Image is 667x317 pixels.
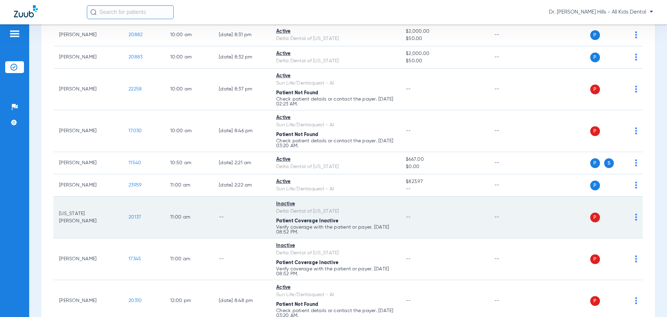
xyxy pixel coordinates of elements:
[276,185,395,193] div: Sun Life/Dentaquest - AI
[276,114,395,121] div: Active
[635,214,637,221] img: group-dot-blue.svg
[53,46,123,69] td: [PERSON_NAME]
[406,28,483,35] span: $2,000.00
[590,181,600,190] span: P
[276,57,395,65] div: Delta Dental of [US_STATE]
[590,296,600,306] span: P
[129,128,142,133] span: 17030
[406,156,483,163] span: $667.00
[549,9,653,16] span: Dr. [PERSON_NAME] Hills - All Kids Dental
[129,32,142,37] span: 20882
[129,256,141,261] span: 17345
[276,291,395,299] div: Sun Life/Dentaquest - AI
[590,254,600,264] span: P
[165,238,213,280] td: 11:00 AM
[129,183,141,188] span: 23959
[276,267,395,276] p: Verify coverage with the patient or payer. [DATE] 08:52 PM.
[590,158,600,168] span: P
[489,24,536,46] td: --
[129,160,141,165] span: 11540
[276,156,395,163] div: Active
[53,152,123,174] td: [PERSON_NAME]
[489,197,536,238] td: --
[165,69,213,110] td: 10:00 AM
[276,219,338,223] span: Patient Coverage Inactive
[276,163,395,171] div: Delta Dental of [US_STATE]
[489,152,536,174] td: --
[406,256,411,261] span: --
[406,87,411,92] span: --
[53,238,123,280] td: [PERSON_NAME]
[276,249,395,257] div: Delta Dental of [US_STATE]
[213,24,271,46] td: [DATE] 8:31 PM
[590,213,600,222] span: P
[590,30,600,40] span: P
[635,31,637,38] img: group-dot-blue.svg
[276,260,338,265] span: Patient Coverage Inactive
[129,87,142,92] span: 22258
[276,284,395,291] div: Active
[406,35,483,42] span: $50.00
[406,50,483,57] span: $2,000.00
[53,197,123,238] td: [US_STATE][PERSON_NAME]
[276,208,395,215] div: Delta Dental of [US_STATE]
[635,54,637,61] img: group-dot-blue.svg
[213,174,271,197] td: [DATE] 2:22 AM
[276,132,318,137] span: Patient Not Found
[87,5,174,19] input: Search for patients
[590,53,600,62] span: P
[165,46,213,69] td: 10:00 AM
[635,159,637,166] img: group-dot-blue.svg
[406,215,411,220] span: --
[604,158,614,168] span: S
[213,197,271,238] td: --
[213,110,271,152] td: [DATE] 8:46 PM
[635,182,637,189] img: group-dot-blue.svg
[276,225,395,235] p: Verify coverage with the patient or payer. [DATE] 08:52 PM.
[276,242,395,249] div: Inactive
[90,9,97,15] img: Search Icon
[129,55,142,60] span: 20883
[406,298,411,303] span: --
[276,80,395,87] div: Sun Life/Dentaquest - AI
[276,28,395,35] div: Active
[53,174,123,197] td: [PERSON_NAME]
[590,126,600,136] span: P
[489,174,536,197] td: --
[276,35,395,42] div: Delta Dental of [US_STATE]
[276,50,395,57] div: Active
[632,284,667,317] iframe: Chat Widget
[489,46,536,69] td: --
[489,238,536,280] td: --
[276,72,395,80] div: Active
[590,85,600,94] span: P
[406,178,483,185] span: $823.97
[406,128,411,133] span: --
[406,163,483,171] span: $0.00
[276,178,395,185] div: Active
[213,69,271,110] td: [DATE] 8:37 PM
[276,200,395,208] div: Inactive
[53,69,123,110] td: [PERSON_NAME]
[276,138,395,148] p: Check patient details or contact the payer. [DATE] 03:20 AM.
[53,110,123,152] td: [PERSON_NAME]
[213,238,271,280] td: --
[406,57,483,65] span: $50.00
[165,110,213,152] td: 10:00 AM
[165,24,213,46] td: 10:00 AM
[489,69,536,110] td: --
[53,24,123,46] td: [PERSON_NAME]
[165,197,213,238] td: 11:00 AM
[489,110,536,152] td: --
[129,298,142,303] span: 20310
[14,5,38,17] img: Zuub Logo
[276,90,318,95] span: Patient Not Found
[406,185,483,193] span: --
[276,302,318,307] span: Patient Not Found
[129,215,141,220] span: 20137
[635,127,637,134] img: group-dot-blue.svg
[213,152,271,174] td: [DATE] 2:21 AM
[165,174,213,197] td: 11:00 AM
[213,46,271,69] td: [DATE] 8:32 PM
